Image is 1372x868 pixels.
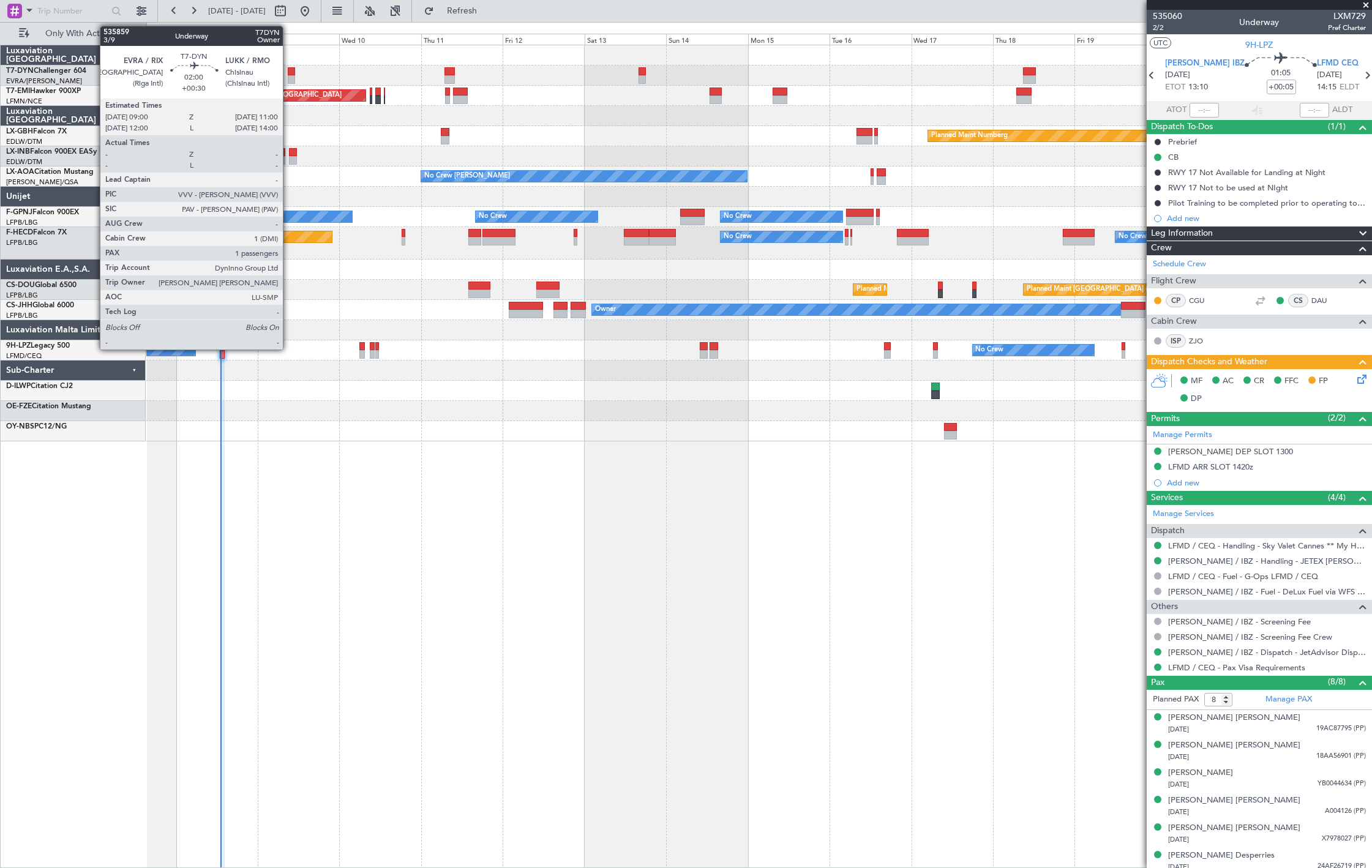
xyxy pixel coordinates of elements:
div: Planned Maint [GEOGRAPHIC_DATA] ([GEOGRAPHIC_DATA]) [200,280,392,299]
div: No Crew [976,341,1004,359]
div: [PERSON_NAME] [PERSON_NAME] [1168,795,1300,807]
a: CGU [1189,295,1216,306]
div: Planned Maint [GEOGRAPHIC_DATA] [225,86,342,105]
div: No Crew [1119,228,1147,246]
div: Tue 16 [830,34,911,45]
a: DAU [1311,295,1339,306]
span: A004126 (PP) [1325,806,1366,817]
span: (4/4) [1328,491,1346,504]
a: [PERSON_NAME] / IBZ - Dispatch - JetAdvisor Dispatch 9H [1168,647,1366,657]
a: LFMN/NCE [6,97,42,106]
span: [DATE] [1166,69,1191,81]
div: Planned Maint [GEOGRAPHIC_DATA] ([GEOGRAPHIC_DATA]) [1027,280,1220,299]
div: No Crew [724,228,752,246]
div: Wed 17 [912,34,993,45]
a: LX-AOACitation Mustang [6,168,94,176]
span: OY-NBS [6,423,34,430]
span: Leg Information [1151,226,1213,241]
div: Mon 15 [748,34,830,45]
a: Manage Permits [1153,429,1212,441]
span: 13:10 [1189,81,1209,94]
span: YB0044634 (PP) [1318,779,1366,789]
a: LFPB/LBG [6,238,38,247]
span: X7978027 (PP) [1322,834,1366,844]
div: No Crew [724,208,752,226]
div: RWY 17 Not Available for Landing at Night [1168,167,1325,178]
div: Thu 18 [993,34,1074,45]
span: 01:05 [1272,67,1291,80]
a: T7-DYNChallenger 604 [6,67,86,75]
div: Pilot Training to be completed prior to operating to LFMD [1168,198,1366,208]
span: D-ILWP [6,383,31,390]
span: ELDT [1340,81,1360,94]
a: EVRA/[PERSON_NAME] [6,77,82,86]
span: AC [1223,375,1234,387]
div: No Crew [479,208,507,226]
span: [DATE] - [DATE] [208,6,266,17]
div: LFMD ARR SLOT 1420z [1168,462,1253,472]
span: (8/8) [1328,675,1346,688]
a: ZJO [1189,335,1216,346]
a: OE-FZECitation Mustang [6,403,91,410]
span: 9H-LPZ [1246,39,1273,51]
a: F-GPNJFalcon 900EX [6,209,79,216]
span: [DATE] [1168,752,1189,761]
span: LXM729 [1328,10,1366,23]
span: FP [1319,375,1328,387]
a: [PERSON_NAME] / IBZ - Fuel - DeLux Fuel via WFS - [PERSON_NAME] / IBZ [1168,586,1366,597]
button: Refresh [418,1,492,21]
div: Thu 11 [421,34,503,45]
a: CS-JHHGlobal 6000 [6,302,74,309]
div: CB [1168,152,1179,162]
span: ATOT [1166,104,1186,116]
div: [PERSON_NAME] [PERSON_NAME] [1168,822,1300,834]
a: F-HECDFalcon 7X [6,229,67,236]
a: Manage PAX [1265,694,1312,706]
span: Others [1151,600,1178,614]
a: LFPB/LBG [6,218,38,227]
span: MF [1191,375,1202,387]
span: Flight Crew [1151,274,1196,288]
a: [PERSON_NAME] / IBZ - Screening Fee Crew [1168,632,1332,642]
span: ALDT [1332,104,1352,116]
span: CR [1254,375,1264,387]
div: CP [1166,294,1186,307]
a: Manage Services [1153,508,1214,520]
a: LFMD / CEQ - Fuel - G-Ops LFMD / CEQ [1168,571,1318,582]
div: No Crew [PERSON_NAME] [424,167,510,185]
div: [PERSON_NAME] Desperries [1168,850,1275,862]
div: Fri 12 [503,34,584,45]
div: RWY 17 Not to be used at NIght [1168,182,1288,193]
a: D-ILWPCitation CJ2 [6,383,73,390]
span: Only With Activity [32,29,129,38]
button: UTC [1150,37,1171,48]
div: Prebrief [1168,137,1197,147]
span: Services [1151,491,1183,505]
div: Wed 10 [339,34,421,45]
div: Planned Maint [GEOGRAPHIC_DATA] ([GEOGRAPHIC_DATA]) [857,280,1049,299]
span: 9H-LPZ [6,342,31,350]
span: T7-DYN [6,67,34,75]
button: Only With Activity [13,24,133,43]
span: [DATE] [1168,780,1189,789]
a: EDLW/DTM [6,157,42,166]
label: Planned PAX [1153,694,1199,706]
a: [PERSON_NAME]/QSA [6,178,78,187]
span: LX-GBH [6,128,33,135]
span: CS-DOU [6,282,35,289]
span: [PERSON_NAME] IBZ [1166,58,1245,70]
div: Add new [1167,213,1366,223]
span: 535060 [1153,10,1182,23]
div: Planned Maint Nurnberg [931,127,1008,145]
span: 2/2 [1153,23,1182,33]
span: Cabin Crew [1151,315,1197,329]
a: T7-EMIHawker 900XP [6,88,81,95]
a: LFMD / CEQ - Handling - Sky Valet Cannes ** My Handling**LFMD / CEQ [1168,541,1366,551]
div: Mon 8 [176,34,258,45]
span: F-HECD [6,229,33,236]
div: Add new [1167,477,1366,488]
span: (1/1) [1328,120,1346,133]
div: [PERSON_NAME] [PERSON_NAME] [1168,712,1300,724]
span: Crew [1151,241,1172,255]
span: Dispatch Checks and Weather [1151,355,1267,369]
